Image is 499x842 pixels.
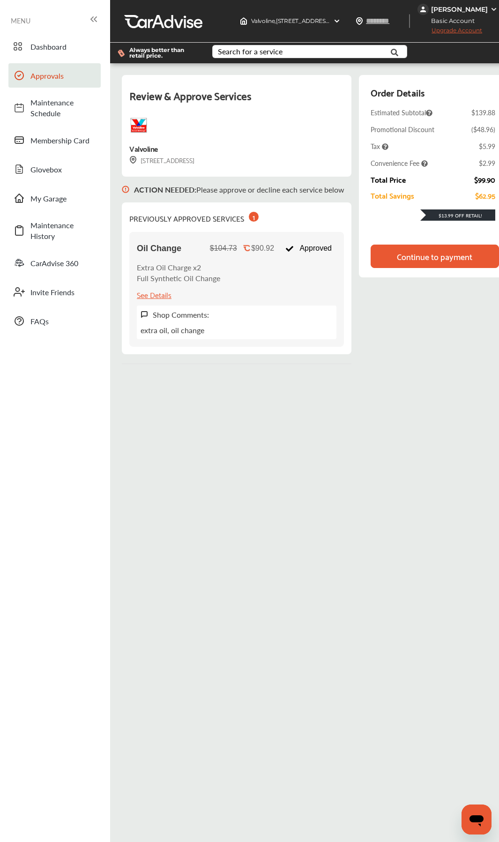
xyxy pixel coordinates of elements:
a: Maintenance History [8,215,101,246]
b: ACTION NEEDED : [134,184,196,195]
div: $104.73 [210,244,237,253]
div: PREVIOUSLY APPROVED SERVICES [129,210,259,224]
span: My Garage [30,193,96,204]
label: Shop Comments: [153,309,209,320]
div: $13.99 Off Retail! [420,212,495,219]
img: jVpblrzwTbfkPYzPPzSLxeg0AAAAASUVORK5CYII= [417,4,429,15]
span: FAQs [30,316,96,327]
img: location_vector.a44bc228.svg [356,17,363,25]
span: Invite Friends [30,287,96,298]
div: Continue to payment [397,252,472,261]
a: CarAdvise 360 [8,251,101,275]
span: CarAdvise 360 [30,258,96,268]
div: 1 [249,212,259,222]
div: Order Details [371,84,425,100]
a: Maintenance Schedule [8,92,101,123]
a: Approvals [8,63,101,88]
a: My Garage [8,186,101,210]
img: header-home-logo.8d720a4f.svg [240,17,247,25]
p: Extra Oil Charge x2 [137,262,220,273]
div: $90.92 [251,244,274,253]
div: $62.95 [475,191,495,200]
div: $5.99 [479,142,495,151]
div: Review & Approve Services [129,86,344,116]
img: header-divider.bc55588e.svg [409,14,410,28]
div: Promotional Discount [371,125,434,134]
div: Total Savings [371,191,414,200]
a: Membership Card [8,128,101,152]
div: $99.90 [474,175,495,184]
img: logo-valvoline.png [129,116,148,134]
div: See Details [137,288,171,301]
img: header-down-arrow.9dd2ce7d.svg [333,17,341,25]
span: Upgrade Account [417,27,482,38]
p: Full Synthetic Oil Change [137,273,220,283]
div: Approved [281,239,336,257]
iframe: Button to launch messaging window [462,805,492,835]
span: MENU [11,17,30,24]
div: $2.99 [479,158,495,168]
img: WGsFRI8htEPBVLJbROoPRyZpYNWhNONpIPPETTm6eUC0GeLEiAAAAAElFTkSuQmCC [490,6,498,13]
div: Total Price [371,175,406,184]
div: $139.88 [471,108,495,117]
div: [STREET_ADDRESS] [129,155,194,165]
div: Valvoline [129,142,158,155]
img: svg+xml;base64,PHN2ZyB3aWR0aD0iMTYiIGhlaWdodD0iMTciIHZpZXdCb3g9IjAgMCAxNiAxNyIgZmlsbD0ibm9uZSIgeG... [122,177,129,202]
span: Always better than retail price. [129,47,197,59]
span: Maintenance History [30,220,96,241]
span: Membership Card [30,135,96,146]
div: [PERSON_NAME] [431,5,488,14]
div: ( $48.96 ) [471,125,495,134]
span: Valvoline , [STREET_ADDRESS] [GEOGRAPHIC_DATA] , IN 46220 [251,17,418,24]
p: extra oil, oil change [141,325,204,335]
a: Invite Friends [8,280,101,304]
span: Approvals [30,70,96,81]
a: Glovebox [8,157,101,181]
a: Dashboard [8,34,101,59]
div: Search for a service [218,48,283,55]
img: dollor_label_vector.a70140d1.svg [118,49,125,57]
img: svg+xml;base64,PHN2ZyB3aWR0aD0iMTYiIGhlaWdodD0iMTciIHZpZXdCb3g9IjAgMCAxNiAxNyIgZmlsbD0ibm9uZSIgeG... [129,156,137,164]
p: Please approve or decline each service below [134,184,344,195]
span: Tax [371,142,388,151]
span: Estimated Subtotal [371,108,432,117]
span: Oil Change [137,244,181,253]
span: Glovebox [30,164,96,175]
span: Convenience Fee [371,158,428,168]
a: FAQs [8,309,101,333]
span: Maintenance Schedule [30,97,96,119]
span: Basic Account [418,16,482,26]
span: Dashboard [30,41,96,52]
img: svg+xml;base64,PHN2ZyB3aWR0aD0iMTYiIGhlaWdodD0iMTciIHZpZXdCb3g9IjAgMCAxNiAxNyIgZmlsbD0ibm9uZSIgeG... [141,311,148,319]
